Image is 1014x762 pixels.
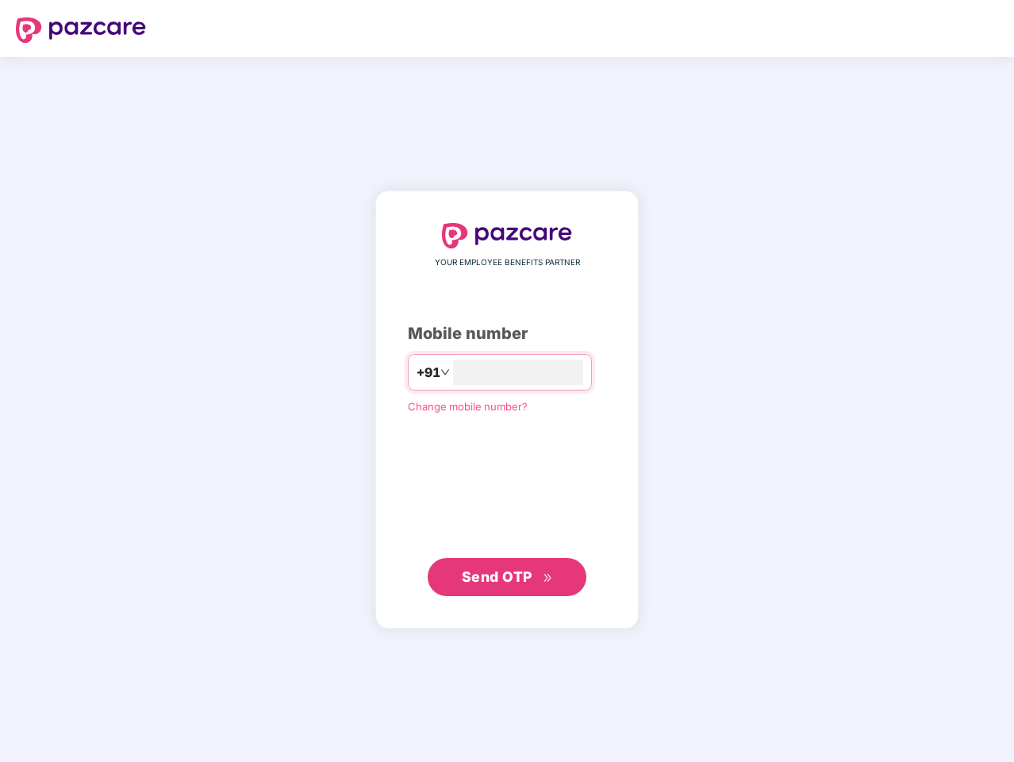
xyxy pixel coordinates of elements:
[16,17,146,43] img: logo
[462,568,532,585] span: Send OTP
[440,368,450,377] span: down
[428,558,586,596] button: Send OTPdouble-right
[435,256,580,269] span: YOUR EMPLOYEE BENEFITS PARTNER
[417,363,440,383] span: +91
[408,400,528,413] a: Change mobile number?
[408,321,606,346] div: Mobile number
[442,223,572,248] img: logo
[543,573,553,583] span: double-right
